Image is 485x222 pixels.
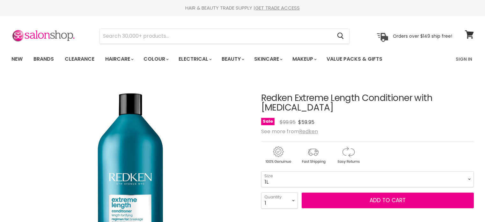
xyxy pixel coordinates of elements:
a: Value Packs & Gifts [322,52,387,66]
div: HAIR & BEAUTY TRADE SUPPLY | [4,5,482,11]
a: Brands [29,52,59,66]
span: See more from [261,128,318,135]
a: Beauty [217,52,248,66]
span: $99.95 [280,119,296,126]
a: Skincare [249,52,286,66]
a: Haircare [100,52,137,66]
a: Makeup [288,52,320,66]
a: New [7,52,27,66]
ul: Main menu [7,50,420,68]
nav: Main [4,50,482,68]
a: Redken [299,128,318,135]
a: GET TRADE ACCESS [255,4,300,11]
img: shipping.gif [296,145,330,165]
a: Electrical [174,52,216,66]
h1: Redken Extreme Length Conditioner with [MEDICAL_DATA] [261,93,474,113]
img: genuine.gif [261,145,295,165]
a: Colour [139,52,173,66]
p: Orders over $149 ship free! [393,33,452,39]
a: Clearance [60,52,99,66]
form: Product [99,28,349,44]
a: Sign In [452,52,476,66]
input: Search [100,29,332,43]
span: Sale [261,118,275,125]
button: Search [332,29,349,43]
span: Add to cart [370,196,406,204]
span: $59.95 [298,119,314,126]
select: Quantity [261,192,298,208]
img: returns.gif [331,145,365,165]
button: Add to cart [302,193,474,209]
